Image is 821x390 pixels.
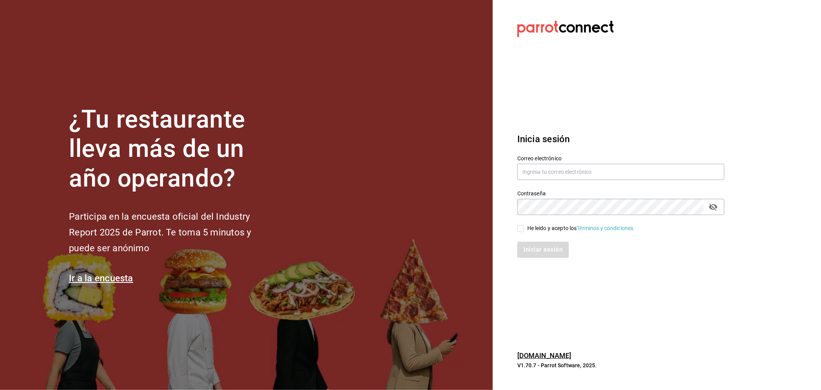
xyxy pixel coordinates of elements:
button: passwordField [707,200,720,213]
a: Ir a la encuesta [69,273,133,284]
label: Contraseña [517,191,724,196]
div: He leído y acepto los [527,224,635,232]
h3: Inicia sesión [517,132,724,146]
label: Correo electrónico [517,156,724,161]
p: V1.70.7 - Parrot Software, 2025. [517,361,724,369]
input: Ingresa tu correo electrónico [517,164,724,180]
h1: ¿Tu restaurante lleva más de un año operando? [69,105,277,193]
a: Términos y condiciones. [577,225,635,231]
h2: Participa en la encuesta oficial del Industry Report 2025 de Parrot. Te toma 5 minutos y puede se... [69,209,277,256]
a: [DOMAIN_NAME] [517,351,572,360]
